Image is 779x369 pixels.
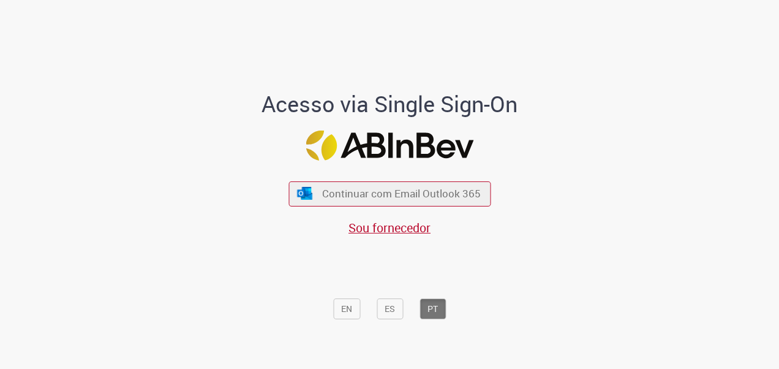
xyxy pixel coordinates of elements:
[333,299,360,319] button: EN
[296,187,314,200] img: ícone Azure/Microsoft 360
[322,187,481,201] span: Continuar com Email Outlook 365
[220,92,560,116] h1: Acesso via Single Sign-On
[288,181,491,206] button: ícone Azure/Microsoft 360 Continuar com Email Outlook 365
[348,219,431,236] a: Sou fornecedor
[306,131,473,161] img: Logo ABInBev
[420,299,446,319] button: PT
[377,299,403,319] button: ES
